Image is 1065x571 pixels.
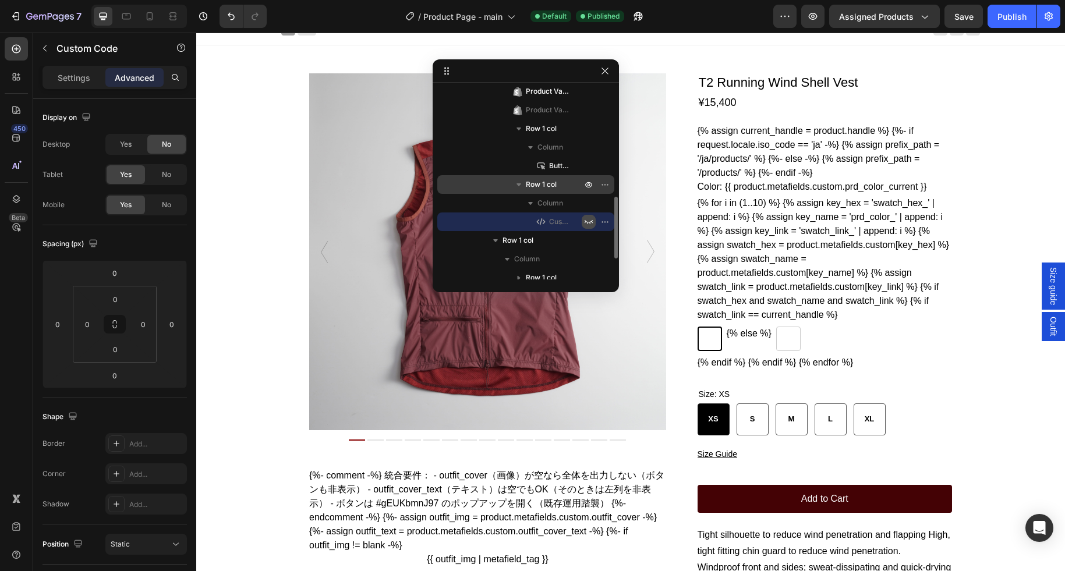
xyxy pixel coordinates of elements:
[171,407,187,408] button: Dot
[43,499,69,509] div: Shadow
[339,407,355,408] button: Dot
[501,530,755,556] span: Windproof front and sides; sweat-dissipating and quick-drying material mapping on the back.
[76,9,82,23] p: 7
[43,469,66,479] div: Corner
[196,33,1065,571] iframe: Design area
[135,315,152,333] input: 0px
[302,407,318,408] button: Dot
[153,407,169,408] button: Dot
[49,315,66,333] input: 0
[554,382,559,391] span: S
[56,41,155,55] p: Custom Code
[851,235,863,272] span: Size guide
[43,110,93,126] div: Display on
[227,407,243,408] button: Dot
[503,235,533,246] span: Row 1 col
[501,41,756,60] h1: T2 Running Wind Shell Vest
[501,417,541,426] u: Size Guide
[423,10,503,23] span: Product Page - main
[220,5,267,28] div: Undo/Redo
[120,169,132,180] span: Yes
[501,91,756,337] div: {% assign current_handle = product.handle %} {%- if request.locale.iso_code == 'ja' -%} {% assign...
[501,452,756,480] button: Add to Cart
[283,407,299,408] button: Dot
[501,497,754,523] span: Tight silhouette to reduce wind penetration and flapping High, tight fitting chin guard to reduce...
[549,216,570,228] span: Custom Code
[449,207,461,230] button: Carousel Next Arrow
[526,123,557,134] span: Row 1 col
[162,169,171,180] span: No
[162,200,171,210] span: No
[512,382,522,391] span: XS
[129,439,184,449] div: Add...
[418,10,421,23] span: /
[103,367,126,384] input: 0
[43,438,65,449] div: Border
[605,460,652,473] div: Add to Cart
[208,407,225,408] button: Dot
[988,5,1036,28] button: Publish
[11,124,28,133] div: 450
[851,284,863,303] span: Outfit
[829,5,940,28] button: Assigned Products
[537,141,563,153] span: Column
[79,315,96,333] input: 0px
[105,534,187,555] button: Static
[526,104,570,116] span: Product Variants & Swatches
[592,382,599,391] span: M
[501,164,756,337] div: {% for i in (1..10) %} {% assign key_hex = 'swatch_hex_' | append: i %} {% assign key_name = 'prd...
[111,540,130,548] span: Static
[104,290,127,308] input: 0px
[163,315,181,333] input: 0
[115,72,154,84] p: Advanced
[549,160,570,172] span: Button
[43,169,63,180] div: Tablet
[501,356,535,368] legend: Size: XS
[526,179,557,190] span: Row 1 col
[129,469,184,480] div: Add...
[122,207,134,230] button: Carousel Back Arrow
[43,236,100,252] div: Spacing (px)
[129,499,184,510] div: Add...
[104,341,127,358] input: 0px
[376,407,392,408] button: Dot
[526,272,557,283] span: Row 1 col
[43,409,80,425] div: Shape
[537,197,563,209] span: Column
[1025,514,1053,542] div: Open Intercom Messenger
[839,10,914,23] span: Assigned Products
[5,5,87,28] button: 7
[997,10,1027,23] div: Publish
[501,147,756,161] div: Color: {{ product.metafields.custom.prd_color_current }}
[190,407,206,408] button: Dot
[542,11,567,22] span: Default
[162,139,171,150] span: No
[395,407,411,408] button: Dot
[588,11,620,22] span: Published
[58,72,90,84] p: Settings
[526,86,570,97] span: Product Variants & Swatches
[954,12,974,22] span: Save
[43,139,70,150] div: Desktop
[120,139,132,150] span: Yes
[264,407,281,408] button: Dot
[514,253,540,265] span: Column
[632,382,636,391] span: L
[668,382,678,391] span: XL
[120,200,132,210] span: Yes
[501,414,541,429] a: Size Guide
[246,407,262,408] button: Dot
[9,213,28,222] div: Beta
[43,537,85,552] div: Position
[43,200,65,210] div: Mobile
[413,407,430,408] button: Dot
[944,5,983,28] button: Save
[501,62,756,78] div: ¥15,400
[320,407,337,408] button: Dot
[358,407,374,408] button: Dot
[103,264,126,282] input: 0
